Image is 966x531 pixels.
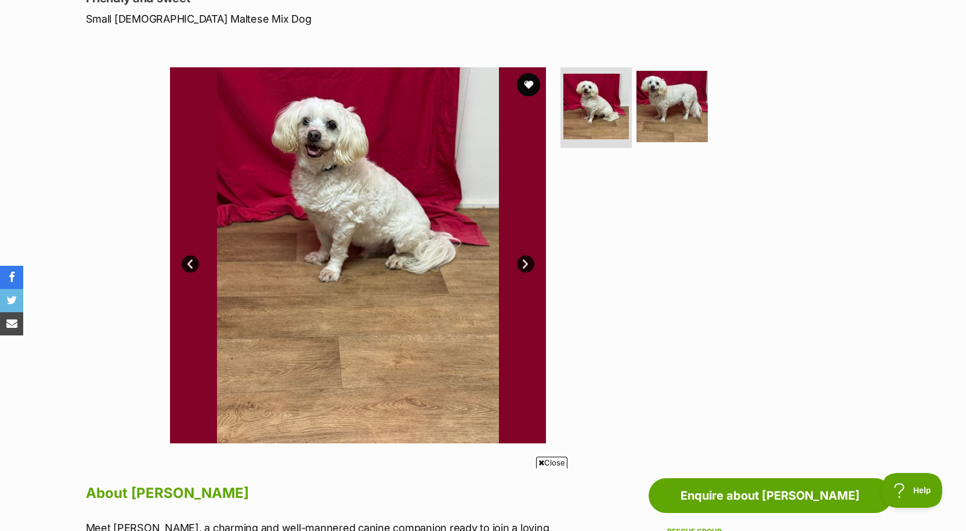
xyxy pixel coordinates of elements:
[882,473,943,508] iframe: Help Scout Beacon - Open
[86,481,565,506] h2: About [PERSON_NAME]
[170,67,546,443] img: Photo of Bundy
[272,473,694,525] iframe: Advertisement
[517,73,540,96] button: favourite
[649,478,892,513] a: Enquire about [PERSON_NAME]
[563,74,629,139] img: Photo of Bundy
[517,255,534,273] a: Next
[182,255,199,273] a: Prev
[536,457,567,468] span: Close
[636,71,708,142] img: Photo of Bundy
[86,11,577,27] p: Small [DEMOGRAPHIC_DATA] Maltese Mix Dog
